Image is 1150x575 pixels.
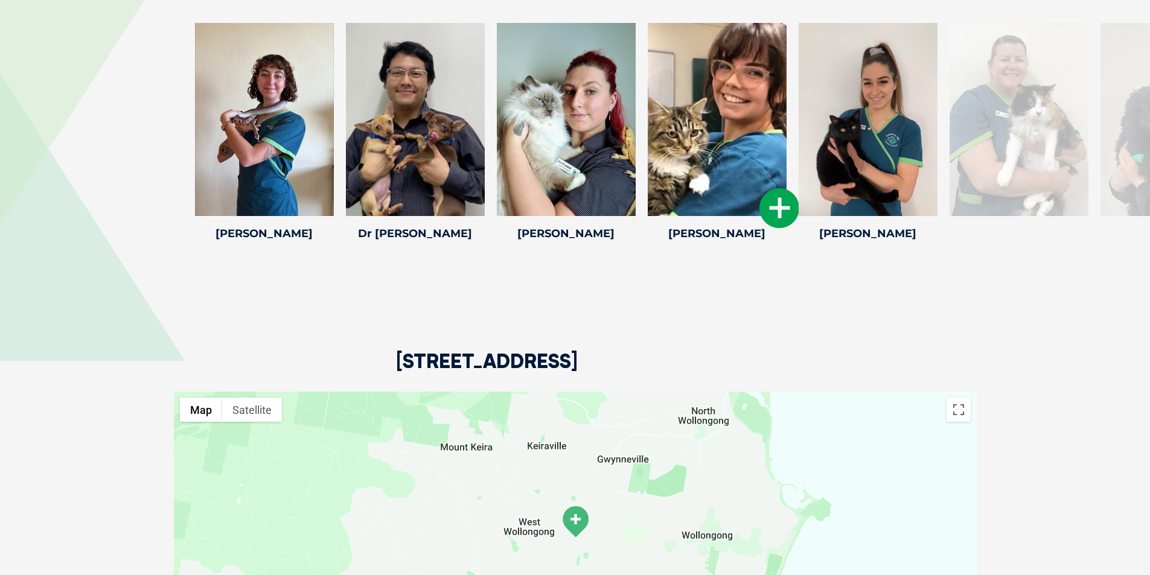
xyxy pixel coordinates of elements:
[222,398,282,422] button: Show satellite imagery
[947,398,971,422] button: Toggle fullscreen view
[396,351,578,392] h2: [STREET_ADDRESS]
[180,398,222,422] button: Show street map
[497,228,636,239] h4: [PERSON_NAME]
[346,228,485,239] h4: Dr [PERSON_NAME]
[195,228,334,239] h4: [PERSON_NAME]
[799,228,938,239] h4: [PERSON_NAME]
[648,228,787,239] h4: [PERSON_NAME]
